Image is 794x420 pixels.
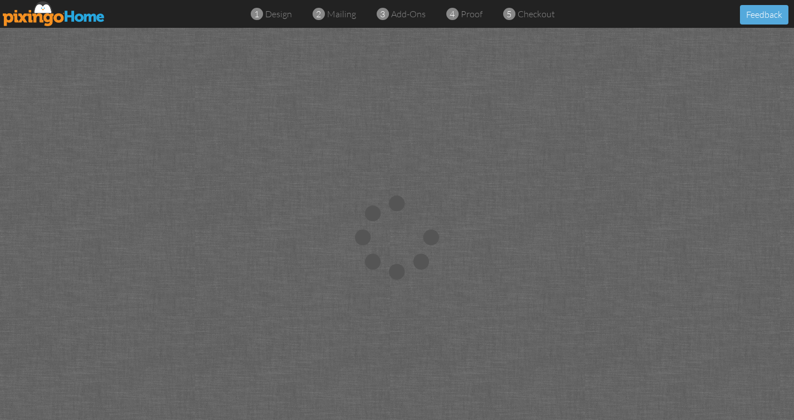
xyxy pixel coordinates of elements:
span: mailing [327,8,356,19]
span: proof [461,8,483,19]
span: 4 [450,8,455,21]
span: 1 [254,8,259,21]
span: checkout [518,8,555,19]
span: 2 [316,8,321,21]
span: 3 [380,8,385,21]
button: Feedback [740,5,788,25]
span: add-ons [391,8,426,19]
span: design [265,8,292,19]
img: pixingo logo [3,1,105,26]
span: 5 [506,8,512,21]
